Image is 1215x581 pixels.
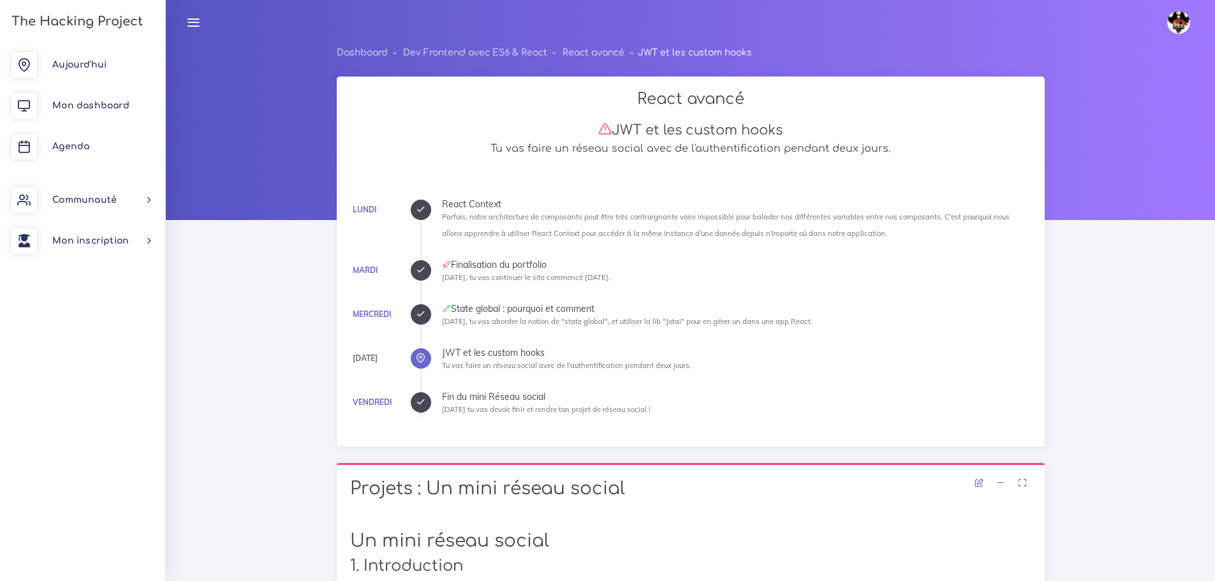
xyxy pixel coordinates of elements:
[52,101,129,110] span: Mon dashboard
[52,236,129,246] span: Mon inscription
[52,195,117,205] span: Communauté
[52,60,107,70] span: Aujourd'hui
[353,397,392,407] a: Vendredi
[337,48,388,57] a: Dashboard
[442,317,813,326] small: [DATE], tu vas aborder la notion de "state global", et utiliser la lib "Jotai" pour en gérer un d...
[563,48,624,57] a: React avancé
[442,361,691,370] small: Tu vas faire un réseau social avec de l'authentification pendant deux jours.
[52,142,89,151] span: Agenda
[442,405,651,414] small: [DATE] tu vas devoir finir et rendre ton projet de réseau social !
[442,260,1031,269] div: Finalisation du portfolio
[442,200,1031,209] div: React Context
[350,531,1031,552] h1: Un mini réseau social
[353,351,378,365] div: [DATE]
[624,45,751,61] li: JWT et les custom hooks
[1167,11,1190,34] img: avatar
[442,392,1031,401] div: Fin du mini Réseau social
[442,273,610,282] small: [DATE], tu vas continuer le site commencé [DATE].
[353,265,378,275] a: Mardi
[442,348,1031,357] div: JWT et les custom hooks
[350,478,1031,500] h1: Projets : Un mini réseau social
[350,143,1031,155] h5: Tu vas faire un réseau social avec de l'authentification pendant deux jours.
[350,557,1031,575] h2: 1. Introduction
[8,15,143,29] h3: The Hacking Project
[403,48,547,57] a: Dev Frontend avec ES6 & React
[442,304,1031,313] div: State global : pourquoi et comment
[353,205,376,214] a: Lundi
[442,212,1010,237] small: Parfois, notre architecture de composants peut être très contraignante voire impossible pour bala...
[353,309,391,319] a: Mercredi
[350,90,1031,108] h2: React avancé
[350,122,1031,138] h3: JWT et les custom hooks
